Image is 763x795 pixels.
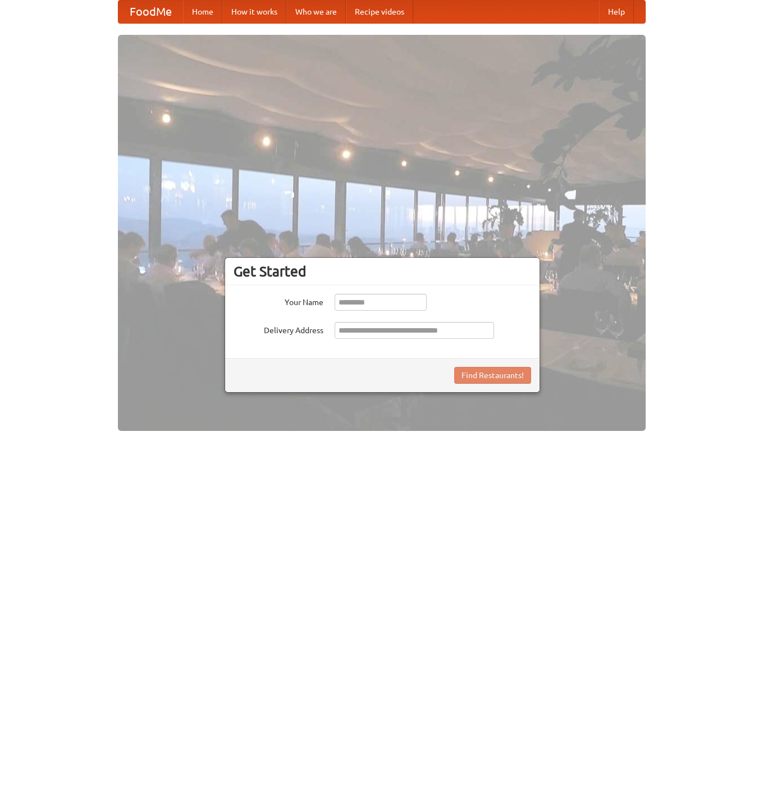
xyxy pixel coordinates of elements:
[286,1,346,23] a: Who we are
[222,1,286,23] a: How it works
[346,1,413,23] a: Recipe videos
[118,1,183,23] a: FoodMe
[234,322,323,336] label: Delivery Address
[183,1,222,23] a: Home
[599,1,634,23] a: Help
[234,294,323,308] label: Your Name
[454,367,531,384] button: Find Restaurants!
[234,263,531,280] h3: Get Started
